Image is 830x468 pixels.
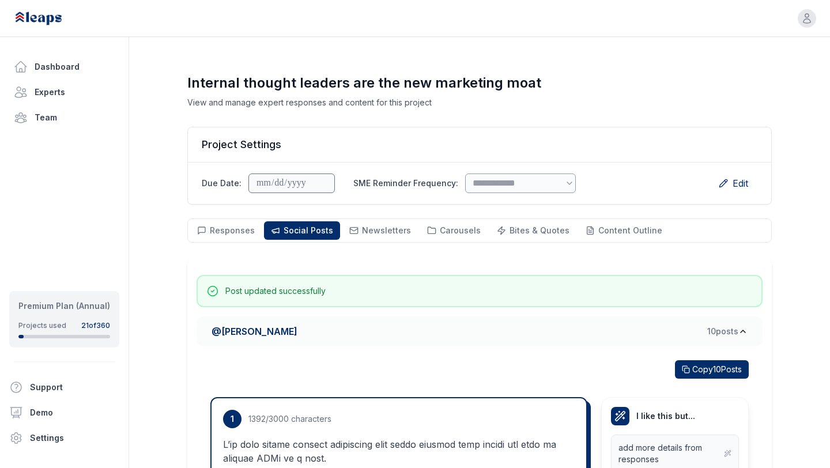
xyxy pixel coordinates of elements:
[598,225,662,235] span: Content Outline
[342,221,418,240] button: Newsletters
[202,178,242,189] label: Due Date:
[5,427,124,450] a: Settings
[81,321,110,330] div: 21 of 360
[611,407,739,425] h4: I like this but...
[707,326,738,337] span: 10 post s
[675,360,749,379] button: Copy10Posts
[510,225,569,235] span: Bites & Quotes
[212,324,297,338] span: @ [PERSON_NAME]
[490,221,576,240] button: Bites & Quotes
[284,225,333,235] span: Social Posts
[187,74,772,92] h1: Internal thought leaders are the new marketing moat
[692,364,742,375] span: Copy 10 Posts
[197,316,763,346] button: @[PERSON_NAME]10posts
[210,225,255,235] span: Responses
[190,221,262,240] button: Responses
[5,401,124,424] a: Demo
[248,413,331,425] div: 1392 /3000 characters
[5,376,115,399] button: Support
[733,176,748,190] span: Edit
[223,410,242,428] span: 1
[440,225,481,235] span: Carousels
[18,321,66,330] div: Projects used
[710,172,757,195] button: Edit
[18,300,110,312] div: Premium Plan (Annual)
[420,221,488,240] button: Carousels
[618,442,724,465] span: add more details from responses
[264,221,340,240] button: Social Posts
[225,285,326,297] p: Post updated successfully
[202,137,757,153] h2: Project Settings
[14,6,88,31] img: Leaps
[187,97,772,108] p: View and manage expert responses and content for this project
[362,225,411,235] span: Newsletters
[9,55,119,78] a: Dashboard
[9,106,119,129] a: Team
[579,221,669,240] button: Content Outline
[9,81,119,104] a: Experts
[353,178,458,189] label: SME Reminder Frequency:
